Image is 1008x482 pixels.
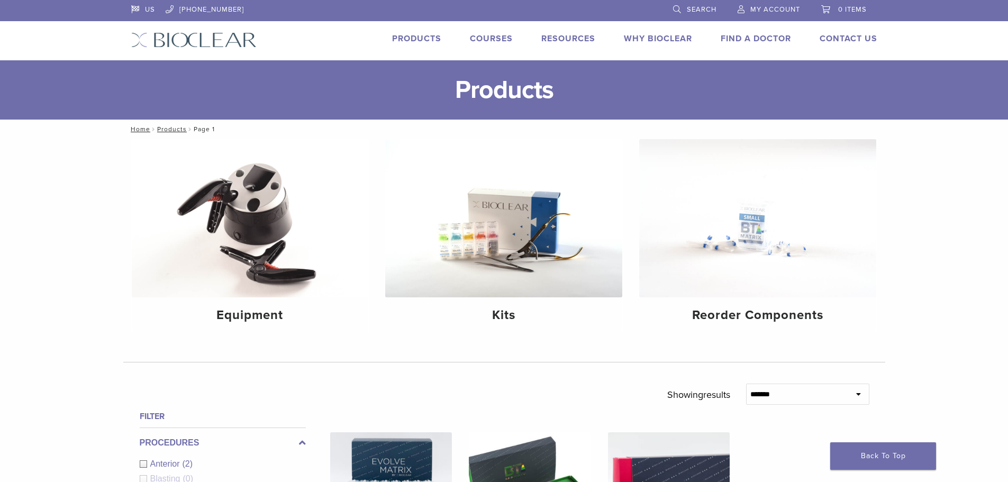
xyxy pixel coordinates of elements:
a: Find A Doctor [721,33,791,44]
a: Resources [541,33,595,44]
img: Kits [385,139,622,297]
a: Equipment [132,139,369,332]
span: Search [687,5,716,14]
p: Showing results [667,384,730,406]
a: Back To Top [830,442,936,470]
a: Products [392,33,441,44]
nav: Page 1 [123,120,885,139]
a: Why Bioclear [624,33,692,44]
a: Kits [385,139,622,332]
a: Courses [470,33,513,44]
a: Products [157,125,187,133]
span: / [187,126,194,132]
h4: Filter [140,410,306,423]
span: (2) [183,459,193,468]
label: Procedures [140,436,306,449]
span: My Account [750,5,800,14]
h4: Kits [394,306,614,325]
a: Home [128,125,150,133]
a: Contact Us [820,33,877,44]
img: Bioclear [131,32,257,48]
img: Equipment [132,139,369,297]
span: 0 items [838,5,867,14]
img: Reorder Components [639,139,876,297]
h4: Reorder Components [648,306,868,325]
h4: Equipment [140,306,360,325]
a: Reorder Components [639,139,876,332]
span: Anterior [150,459,183,468]
span: / [150,126,157,132]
